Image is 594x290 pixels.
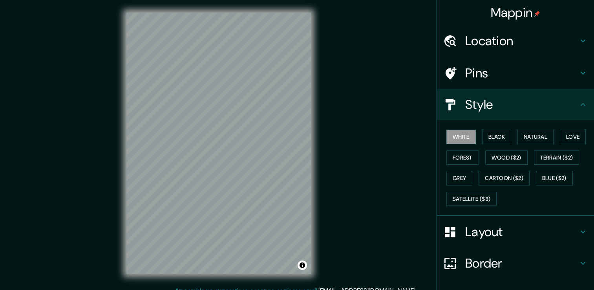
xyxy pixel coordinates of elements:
[437,216,594,248] div: Layout
[482,130,512,144] button: Black
[479,171,530,185] button: Cartoon ($2)
[491,5,541,20] h4: Mappin
[517,130,554,144] button: Natural
[446,192,497,206] button: Satellite ($3)
[465,255,578,271] h4: Border
[437,89,594,120] div: Style
[465,65,578,81] h4: Pins
[446,151,479,165] button: Forest
[560,130,586,144] button: Love
[446,171,472,185] button: Grey
[485,151,528,165] button: Wood ($2)
[446,130,476,144] button: White
[465,224,578,240] h4: Layout
[437,25,594,57] div: Location
[465,33,578,49] h4: Location
[536,171,573,185] button: Blue ($2)
[437,248,594,279] div: Border
[524,259,585,281] iframe: Help widget launcher
[534,151,579,165] button: Terrain ($2)
[126,13,311,274] canvas: Map
[465,97,578,112] h4: Style
[534,11,540,17] img: pin-icon.png
[298,261,307,270] button: Toggle attribution
[437,57,594,89] div: Pins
